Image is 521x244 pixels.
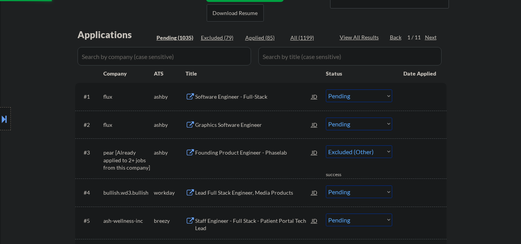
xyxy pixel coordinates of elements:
[185,70,319,77] div: Title
[311,89,319,103] div: JD
[154,217,185,225] div: breezy
[154,149,185,156] div: ashby
[407,34,425,41] div: 1 / 11
[154,121,185,129] div: ashby
[195,217,312,232] div: Staff Engineer - Full Stack - Patient Portal Tech Lead
[326,172,357,178] div: success
[84,217,97,225] div: #5
[390,34,402,41] div: Back
[311,214,319,227] div: JD
[311,145,319,159] div: JD
[157,34,195,42] div: Pending (1035)
[425,34,437,41] div: Next
[103,189,154,197] div: bullish.wd3.bullish
[290,34,329,42] div: All (1199)
[207,4,264,22] button: Download Resume
[311,118,319,131] div: JD
[78,30,154,39] div: Applications
[340,34,381,41] div: View All Results
[258,47,442,66] input: Search by title (case sensitive)
[78,47,251,66] input: Search by company (case sensitive)
[154,189,185,197] div: workday
[195,189,312,197] div: Lead Full Stack Engineer, Media Products
[311,185,319,199] div: JD
[201,34,239,42] div: Excluded (79)
[154,70,185,77] div: ATS
[195,93,312,101] div: Software Engineer - Full-Stack
[103,217,154,225] div: ash-wellness-inc
[84,189,97,197] div: #4
[326,66,392,80] div: Status
[195,149,312,156] div: Founding Product Engineer - Phaselab
[403,70,437,77] div: Date Applied
[245,34,284,42] div: Applied (85)
[195,121,312,129] div: Graphics Software Engineer
[154,93,185,101] div: ashby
